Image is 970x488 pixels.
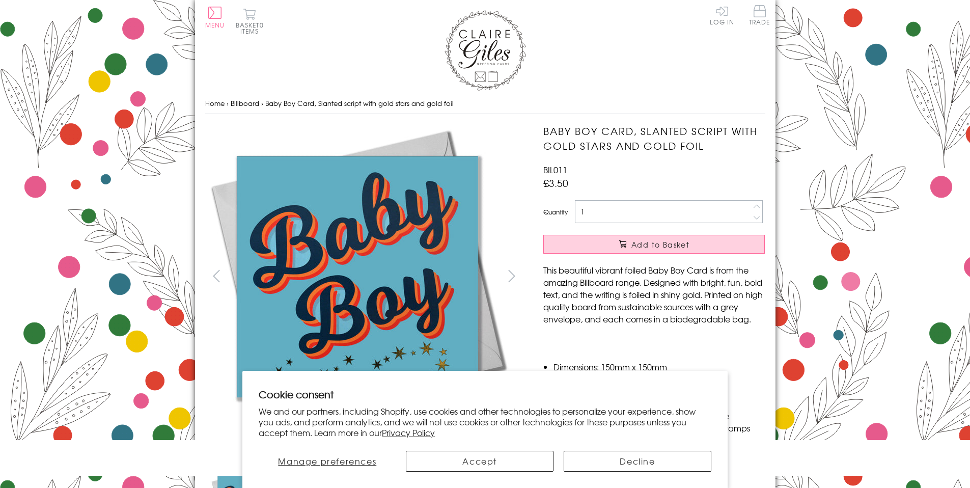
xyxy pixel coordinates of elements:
[259,451,396,472] button: Manage preferences
[205,124,511,429] img: Baby Boy Card, Slanted script with gold stars and gold foil
[564,451,711,472] button: Decline
[553,361,765,373] li: Dimensions: 150mm x 150mm
[231,98,259,108] a: Billboard
[500,264,523,287] button: next
[278,455,376,467] span: Manage preferences
[543,164,567,176] span: BIL011
[205,98,225,108] a: Home
[543,124,765,153] h1: Baby Boy Card, Slanted script with gold stars and gold foil
[205,20,225,30] span: Menu
[265,98,454,108] span: Baby Boy Card, Slanted script with gold stars and gold foil
[406,451,553,472] button: Accept
[240,20,264,36] span: 0 items
[236,8,264,34] button: Basket0 items
[261,98,263,108] span: ›
[445,10,526,91] img: Claire Giles Greetings Cards
[259,406,711,438] p: We and our partners, including Shopify, use cookies and other technologies to personalize your ex...
[259,387,711,401] h2: Cookie consent
[543,235,765,254] button: Add to Basket
[543,207,568,216] label: Quantity
[631,239,689,250] span: Add to Basket
[543,176,568,190] span: £3.50
[749,5,770,27] a: Trade
[543,264,765,325] p: This beautiful vibrant foiled Baby Boy Card is from the amazing Billboard range. Designed with br...
[205,93,765,114] nav: breadcrumbs
[227,98,229,108] span: ›
[382,426,435,439] a: Privacy Policy
[205,7,225,28] button: Menu
[205,264,228,287] button: prev
[749,5,770,25] span: Trade
[710,5,734,25] a: Log In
